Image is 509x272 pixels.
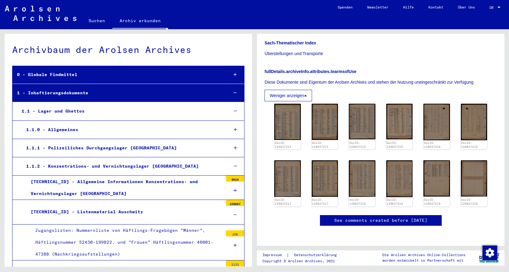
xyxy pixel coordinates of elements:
[349,160,375,197] img: 001.jpg
[275,198,291,206] a: DocID: 129637217
[22,160,223,172] div: 1.1.2 - Konzentrations- und Vernichtungslager [GEOGRAPHIC_DATA]
[386,160,413,197] img: 002.jpg
[262,252,286,258] a: Impressum
[312,160,338,197] img: 002.jpg
[274,104,301,140] img: 001.jpg
[424,141,441,149] a: DocID: 129637216
[478,250,500,265] img: yv_logo.png
[349,198,366,206] a: DocID: 129637218
[387,141,403,149] a: DocID: 129637215
[31,225,223,260] div: Zugangslisten: Nummernliste von Häftlings-Fragebögen "Männer", Häftlingsnummer 52430-199822, und ...
[12,69,223,81] div: 0 - Globale Findmittel
[26,176,223,200] div: [TECHNICAL_ID] - Allgemeine Informationen Konzentrations- und Vernichtungslager [GEOGRAPHIC_DATA]
[265,51,497,57] p: Überstellungen und Transporte
[226,230,244,236] div: 250
[461,104,487,140] img: 002.jpg
[382,252,465,258] p: Die Arolsen Archives Online-Collections
[112,13,168,29] a: Archiv erkunden
[226,200,244,206] div: 150667
[461,141,478,149] a: DocID: 129637216
[490,5,496,10] span: DE
[424,198,441,206] a: DocID: 129637219
[22,124,223,136] div: 1.1.0 - Allgemeines
[289,252,344,258] a: Datenschutzerklärung
[312,104,338,140] img: 002.jpg
[382,258,465,263] p: wurden entwickelt in Partnerschaft mit
[265,40,316,45] b: Sach-Thematischer Index
[387,198,403,206] a: DocID: 129637218
[12,87,223,99] div: 1 - Inhaftierungsdokumente
[262,258,344,264] p: Copyright © Arolsen Archives, 2021
[423,104,450,140] img: 001.jpg
[26,206,223,218] div: [TECHNICAL_ID] - Listenmaterial Auschwitz
[226,260,244,267] div: 1133
[274,160,301,197] img: 001.jpg
[423,160,450,197] img: 001.jpg
[265,90,312,101] button: Weniger anzeigen
[5,6,76,21] img: Arolsen_neg.svg
[275,141,291,149] a: DocID: 129637214
[483,246,497,260] img: Zustimmung ändern
[312,141,328,149] a: DocID: 129637214
[226,176,244,182] div: 4914
[22,142,223,154] div: 1.1.1 - Polizeiliches Durchgangslager [GEOGRAPHIC_DATA]
[81,13,112,28] a: Suchen
[461,160,487,197] img: 002.jpg
[386,104,413,139] img: 002.jpg
[17,105,223,117] div: 1.1 - Lager und Ghettos
[349,104,375,139] img: 001.jpg
[349,141,366,149] a: DocID: 129637215
[265,69,356,74] b: fullDetails.archiveInfo.attributes.tearmsofUse
[461,198,478,206] a: DocID: 129637219
[12,43,244,57] div: Archivbaum der Arolsen Archives
[312,198,328,206] a: DocID: 129637217
[262,252,344,258] div: |
[265,79,497,85] p: Diese Dokumente sind Eigentum der Arolsen Archives und stehen der Nutzung uneingeschränkt zur Ver...
[334,217,427,224] a: See comments created before [DATE]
